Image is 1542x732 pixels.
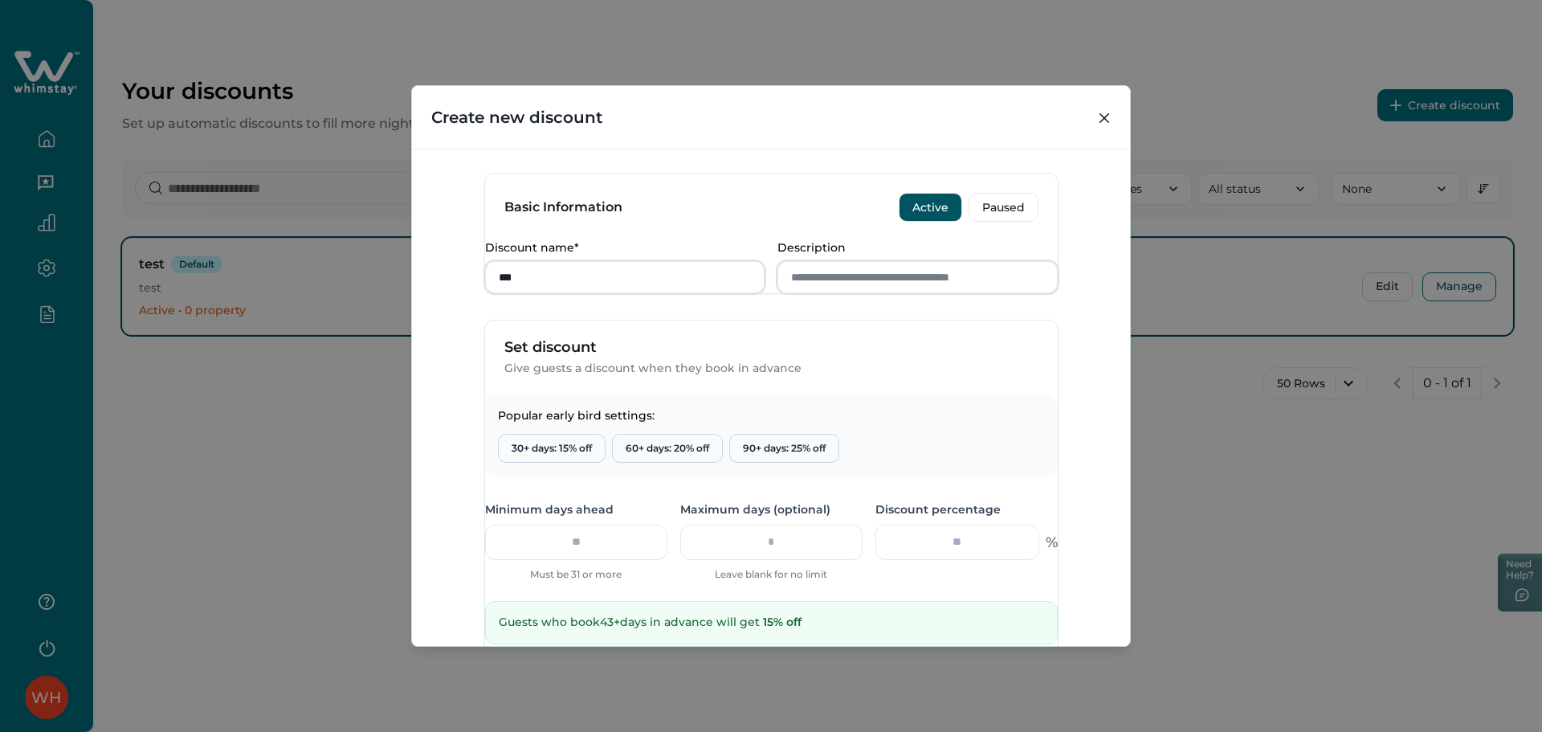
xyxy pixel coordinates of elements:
[504,199,622,215] h3: Basic Information
[680,566,863,583] p: Leave blank for no limit
[485,566,667,583] p: Must be 31 or more
[485,501,658,518] label: Minimum days ahead
[612,434,723,463] button: 60+ days: 20% off
[504,340,1038,356] p: Set discount
[763,615,802,629] span: 15 % off
[680,501,853,518] label: Maximum days (optional)
[875,501,1048,518] label: Discount percentage
[1046,531,1058,554] p: %
[777,241,1048,255] p: Description
[498,434,606,463] button: 30+ days: 15% off
[504,361,1038,377] p: Give guests a discount when they book in advance
[729,434,839,463] button: 90+ days: 25% off
[899,193,962,222] button: Active
[1091,105,1117,131] button: Close
[485,241,756,255] p: Discount name*
[412,86,1130,149] header: Create new discount
[498,408,1045,424] p: Popular early bird settings:
[969,193,1038,222] button: Paused
[499,615,1044,631] p: Guests who book 43 + days in advance will get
